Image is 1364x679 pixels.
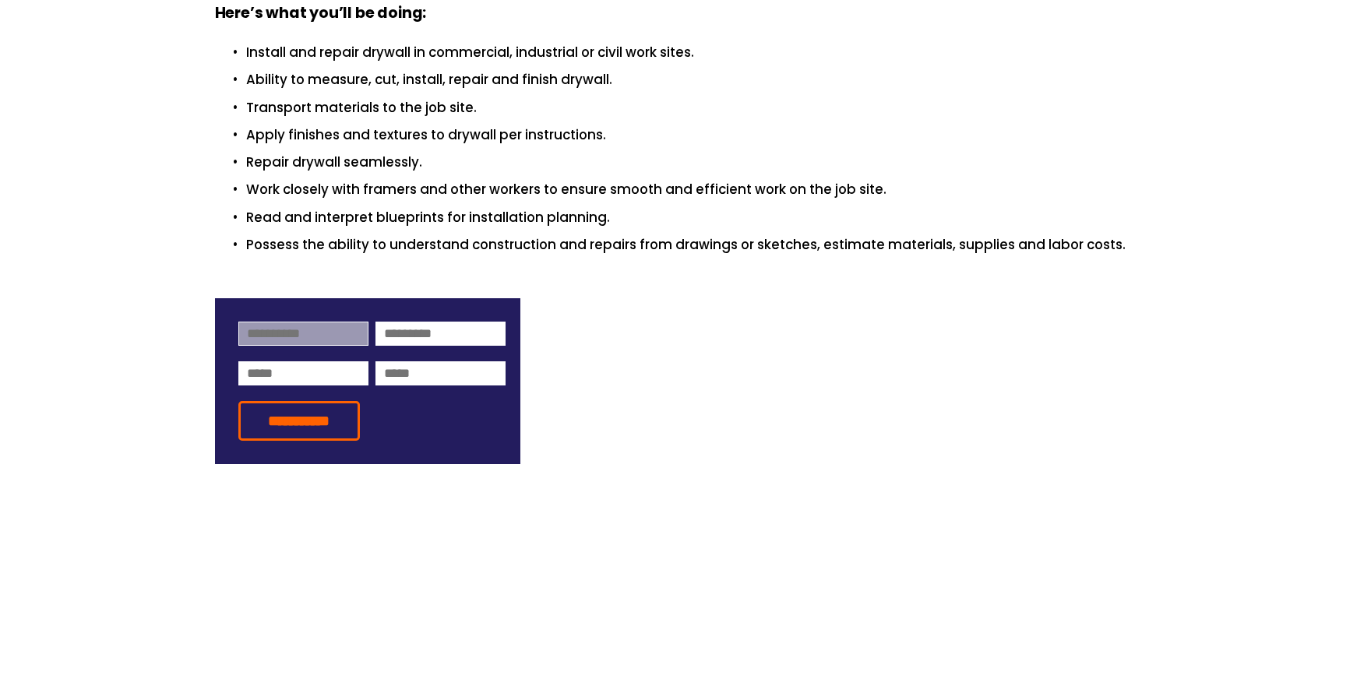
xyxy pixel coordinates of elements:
[246,42,1150,63] p: Install and repair drywall in commercial, industrial or civil work sites.
[246,234,1150,255] p: Possess the ability to understand construction and repairs from drawings or sketches, estimate ma...
[246,152,1150,173] p: Repair drywall seamlessly.
[246,97,1150,118] p: Transport materials to the job site.
[246,207,1150,228] p: Read and interpret blueprints for installation planning.
[246,69,1150,90] p: Ability to measure, cut, install, repair and finish drywall.
[246,179,1150,200] p: Work closely with framers and other workers to ensure smooth and efficient work on the job site.
[246,125,1150,146] p: Apply finishes and textures to drywall per instructions.
[215,2,427,23] strong: Here’s what you’ll be doing:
